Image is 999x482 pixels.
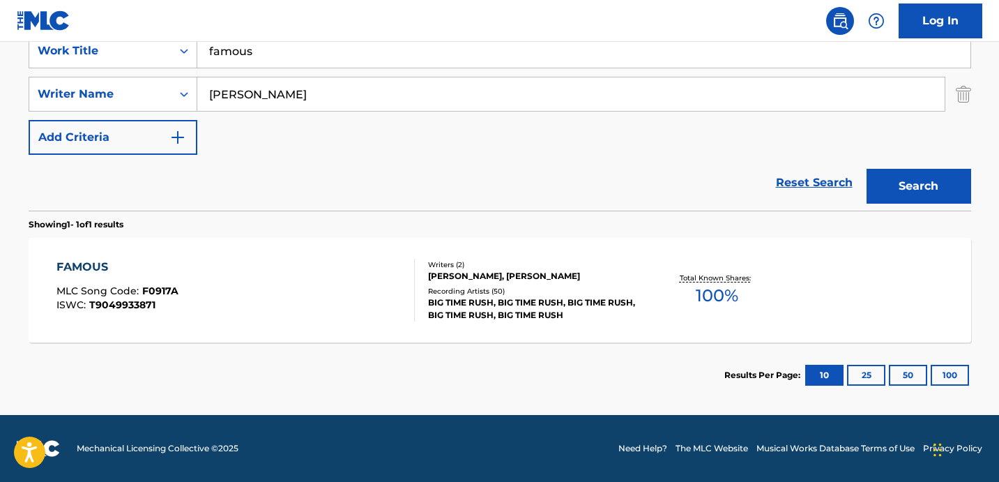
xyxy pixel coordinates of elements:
[680,273,754,283] p: Total Known Shares:
[29,33,971,211] form: Search Form
[169,129,186,146] img: 9d2ae6d4665cec9f34b9.svg
[89,299,155,311] span: T9049933871
[929,415,999,482] iframe: Chat Widget
[868,13,885,29] img: help
[56,259,178,276] div: FAMOUS
[56,285,142,297] span: MLC Song Code :
[724,369,804,382] p: Results Per Page:
[826,7,854,35] a: Public Search
[769,167,860,198] a: Reset Search
[956,77,971,112] img: Delete Criterion
[696,283,738,308] span: 100 %
[923,442,982,455] a: Privacy Policy
[77,442,238,455] span: Mechanical Licensing Collective © 2025
[428,296,639,322] div: BIG TIME RUSH, BIG TIME RUSH, BIG TIME RUSH, BIG TIME RUSH, BIG TIME RUSH
[142,285,178,297] span: F0917A
[38,43,163,59] div: Work Title
[428,270,639,283] div: [PERSON_NAME], [PERSON_NAME]
[933,429,942,471] div: Drag
[17,10,70,31] img: MLC Logo
[756,442,915,455] a: Musical Works Database Terms of Use
[676,442,748,455] a: The MLC Website
[899,3,982,38] a: Log In
[847,365,885,386] button: 25
[867,169,971,204] button: Search
[931,365,969,386] button: 100
[29,238,971,342] a: FAMOUSMLC Song Code:F0917AISWC:T9049933871Writers (2)[PERSON_NAME], [PERSON_NAME]Recording Artist...
[29,120,197,155] button: Add Criteria
[889,365,927,386] button: 50
[428,286,639,296] div: Recording Artists ( 50 )
[618,442,667,455] a: Need Help?
[428,259,639,270] div: Writers ( 2 )
[56,299,89,311] span: ISWC :
[29,218,123,231] p: Showing 1 - 1 of 1 results
[38,86,163,103] div: Writer Name
[862,7,890,35] div: Help
[17,440,60,457] img: logo
[832,13,848,29] img: search
[805,365,844,386] button: 10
